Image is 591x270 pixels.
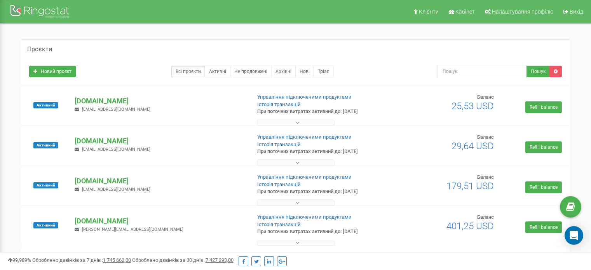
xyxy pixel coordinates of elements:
p: [DOMAIN_NAME] [75,216,244,226]
span: Активний [33,142,58,148]
input: Пошук [438,66,527,77]
a: Активні [205,66,230,77]
p: При поточних витратах активний до: [DATE] [257,228,382,235]
a: Не продовжені [230,66,272,77]
a: Тріал [314,66,334,77]
span: Вихід [570,9,583,15]
span: Баланс [477,214,494,220]
span: [EMAIL_ADDRESS][DOMAIN_NAME] [82,107,150,112]
a: Історія транзакцій [257,101,301,107]
span: Кабінет [455,9,475,15]
a: Управління підключеними продуктами [257,214,352,220]
a: Управління підключеними продуктами [257,94,352,100]
span: 179,51 USD [446,181,494,192]
h5: Проєкти [27,46,52,53]
a: Архівні [271,66,296,77]
a: Refill balance [525,221,562,233]
div: Open Intercom Messenger [565,226,583,245]
p: При поточних витратах активний до: [DATE] [257,148,382,155]
button: Пошук [526,66,550,77]
a: Refill balance [525,141,562,153]
span: 25,53 USD [452,101,494,111]
span: Баланс [477,174,494,180]
span: 29,64 USD [452,141,494,152]
p: При поточних витратах активний до: [DATE] [257,108,382,115]
a: Історія транзакцій [257,181,301,187]
a: Refill balance [525,101,562,113]
p: [DOMAIN_NAME] [75,176,244,186]
span: Активний [33,222,58,228]
a: Refill balance [525,181,562,193]
span: Активний [33,182,58,188]
span: [EMAIL_ADDRESS][DOMAIN_NAME] [82,187,150,192]
a: Історія транзакцій [257,221,301,227]
a: Історія транзакцій [257,141,301,147]
p: При поточних витратах активний до: [DATE] [257,188,382,195]
span: Налаштування профілю [492,9,553,15]
span: [EMAIL_ADDRESS][DOMAIN_NAME] [82,147,150,152]
a: Новий проєкт [29,66,76,77]
u: 7 427 293,00 [206,257,234,263]
span: Баланс [477,94,494,100]
u: 1 745 662,00 [103,257,131,263]
span: [PERSON_NAME][EMAIL_ADDRESS][DOMAIN_NAME] [82,227,183,232]
a: Всі проєкти [171,66,205,77]
span: Оброблено дзвінків за 7 днів : [32,257,131,263]
a: Нові [295,66,314,77]
span: Баланс [477,134,494,140]
span: Клієнти [419,9,439,15]
p: [DOMAIN_NAME] [75,96,244,106]
span: 99,989% [8,257,31,263]
img: Ringostat Logo [10,3,72,21]
span: 401,25 USD [446,221,494,232]
p: [DOMAIN_NAME] [75,136,244,146]
span: Активний [33,102,58,108]
a: Управління підключеними продуктами [257,134,352,140]
a: Управління підключеними продуктами [257,174,352,180]
span: Оброблено дзвінків за 30 днів : [132,257,234,263]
